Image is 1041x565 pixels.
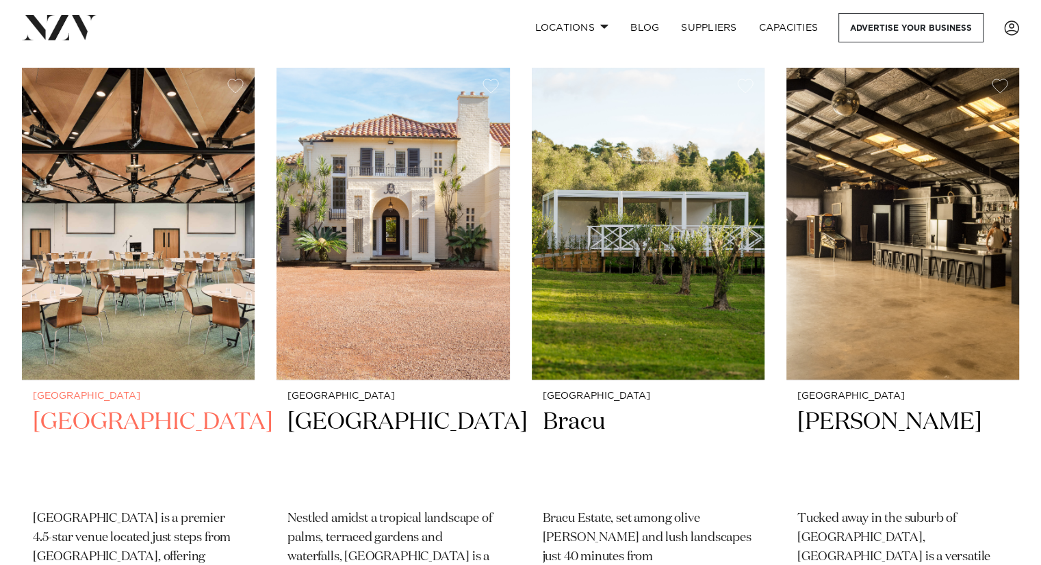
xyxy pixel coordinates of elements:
[33,407,244,499] h2: [GEOGRAPHIC_DATA]
[287,407,498,499] h2: [GEOGRAPHIC_DATA]
[287,391,498,402] small: [GEOGRAPHIC_DATA]
[22,15,97,40] img: nzv-logo.png
[543,391,754,402] small: [GEOGRAPHIC_DATA]
[22,68,255,380] img: Conference space at Novotel Auckland Airport
[838,13,984,42] a: Advertise your business
[619,13,670,42] a: BLOG
[543,407,754,499] h2: Bracu
[748,13,830,42] a: Capacities
[797,407,1008,499] h2: [PERSON_NAME]
[670,13,747,42] a: SUPPLIERS
[797,391,1008,402] small: [GEOGRAPHIC_DATA]
[33,391,244,402] small: [GEOGRAPHIC_DATA]
[524,13,619,42] a: Locations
